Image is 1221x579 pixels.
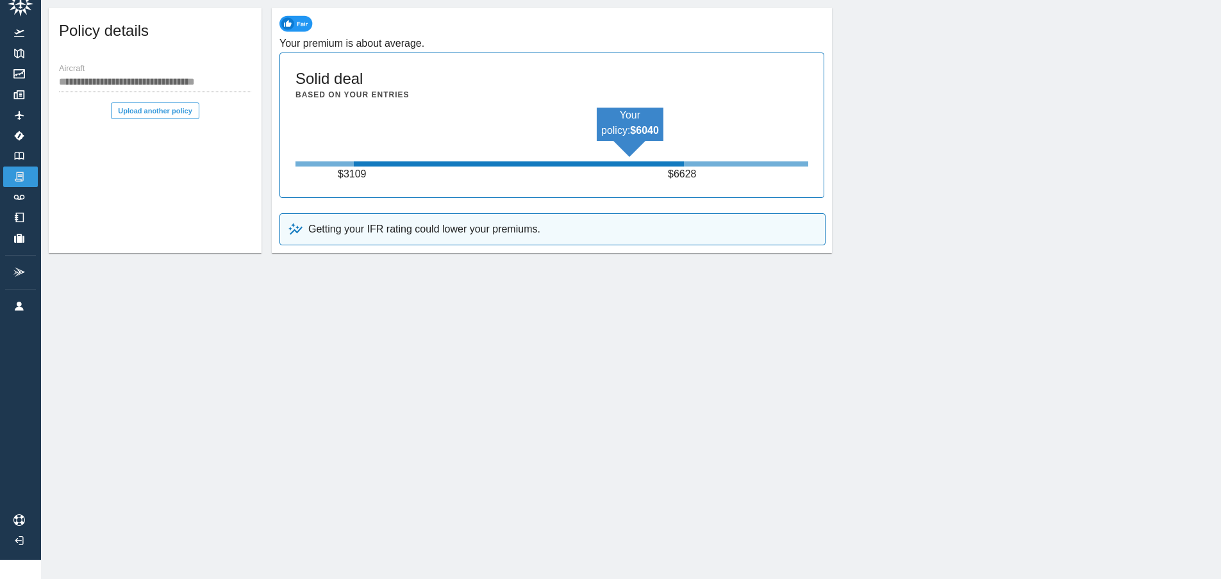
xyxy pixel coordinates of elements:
img: fair-policy-chip-16a22df130daad956e14.svg [279,15,316,32]
p: $ 6628 [668,167,700,182]
label: Aircraft [59,63,85,75]
h5: Policy details [59,20,149,41]
p: Getting your IFR rating could lower your premiums. [308,222,540,237]
p: Your policy: [597,108,663,138]
div: Policy details [49,8,262,59]
h6: Based on your entries [295,89,409,101]
h6: Your premium is about average. [279,35,824,53]
img: uptrend-and-star-798e9c881b4915e3b082.svg [288,222,303,237]
p: $ 3109 [338,167,370,182]
button: Upload another policy [111,102,199,119]
b: $ 6040 [630,125,659,136]
h5: Solid deal [295,69,363,89]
